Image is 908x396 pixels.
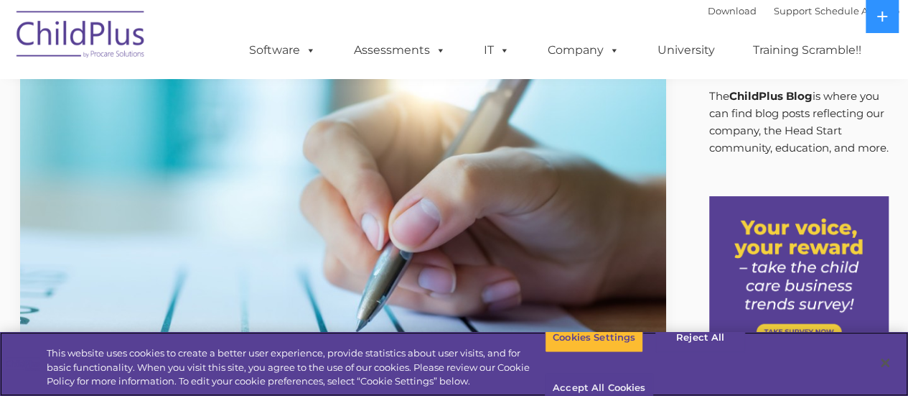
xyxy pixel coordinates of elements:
a: Company [533,36,634,65]
div: This website uses cookies to create a better user experience, provide statistics about user visit... [47,346,545,389]
p: The is where you can find blog posts reflecting our company, the Head Start community, education,... [709,88,889,157]
font: | [708,5,899,17]
a: University [643,36,729,65]
a: Training Scramble!! [739,36,876,65]
img: ChildPlus by Procare Solutions [9,1,153,73]
button: Close [869,347,901,379]
a: IT [469,36,524,65]
a: Schedule A Demo [815,5,899,17]
a: Assessments [340,36,460,65]
a: Support [774,5,812,17]
a: Software [235,36,330,65]
a: Download [708,5,757,17]
strong: ChildPlus Blog [729,89,813,103]
button: Cookies Settings [545,323,643,353]
button: Reject All [655,323,745,353]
